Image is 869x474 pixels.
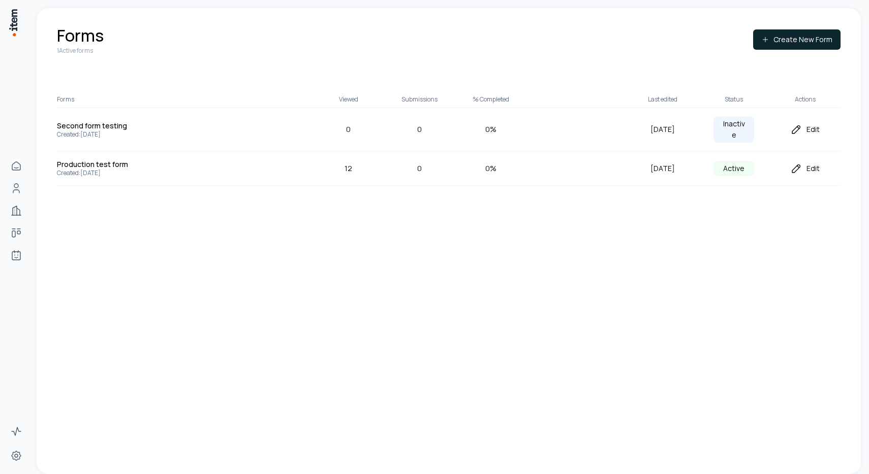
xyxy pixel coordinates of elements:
[57,47,104,55] p: 1 Active forms
[713,116,754,143] div: Inactive
[713,161,754,176] div: Active
[6,421,26,442] a: Activity
[313,163,384,174] div: 12
[57,130,212,139] p: Created: [DATE]
[455,95,526,104] div: % Completed
[6,245,26,265] a: Agents
[313,95,384,104] div: Viewed
[627,124,698,135] div: [DATE]
[753,29,841,50] button: Create New Form
[769,123,841,136] div: Edit
[57,95,212,104] div: Forms
[384,95,455,104] div: Submissions
[57,159,212,169] h5: Production test form
[313,124,384,135] div: 0
[455,163,526,174] div: 0 %
[769,162,841,175] div: Edit
[384,124,455,135] div: 0
[627,163,698,174] div: [DATE]
[57,169,212,177] p: Created: [DATE]
[6,156,26,176] a: Home
[57,121,212,130] h5: Second form testing
[627,95,698,104] div: Last edited
[6,446,26,466] a: Settings
[6,178,26,198] a: People
[6,200,26,221] a: Companies
[57,24,104,47] h1: Forms
[769,95,841,104] div: Actions
[6,223,26,243] a: Deals
[698,95,769,104] div: Status
[384,163,455,174] div: 0
[455,124,526,135] div: 0 %
[8,8,18,37] img: Item Brain Logo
